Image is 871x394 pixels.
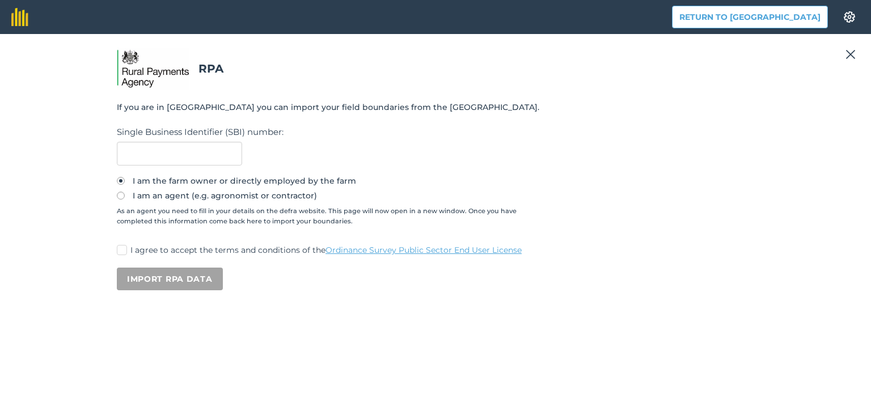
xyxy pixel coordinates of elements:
[117,101,754,113] p: If you are in [GEOGRAPHIC_DATA] you can import your field boundaries from the [GEOGRAPHIC_DATA].
[117,206,542,227] small: As an agent you need to fill in your details on the defra website. This page will now open in a n...
[117,192,754,200] label: I am an agent (e.g. agronomist or contractor)
[117,177,754,185] label: I am the farm owner or directly employed by the farm
[845,48,856,61] img: svg+xml;base64,PHN2ZyB4bWxucz0iaHR0cDovL3d3dy53My5vcmcvMjAwMC9zdmciIHdpZHRoPSIyMiIgaGVpZ2h0PSIzMC...
[117,48,189,90] img: Rural Payment Agency logo
[130,244,754,256] p: I agree to accept the terms and conditions of the
[117,48,754,90] h2: RPA
[11,8,28,26] img: fieldmargin Logo
[117,125,754,139] label: Single Business Identifier (SBI) number :
[672,6,828,28] button: Return to [GEOGRAPHIC_DATA]
[117,268,223,290] button: Import RPA data
[843,11,856,23] img: A cog icon
[325,245,522,255] a: Ordinance Survey Public Sector End User License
